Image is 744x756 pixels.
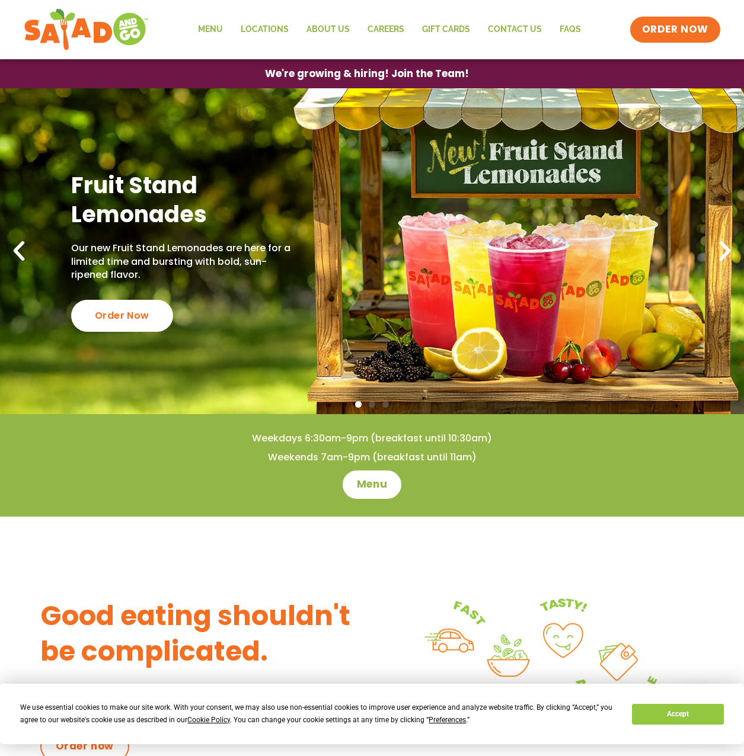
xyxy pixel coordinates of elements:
[632,704,723,725] button: Accept
[479,16,551,43] a: Contact Us
[187,716,230,724] span: Cookie Policy
[71,242,293,281] p: Our new Fruit Stand Lemonades are here for a limited time and bursting with bold, sun-ripened fla...
[24,432,720,445] h4: Weekdays 6:30am-9pm (breakfast until 10:30am)
[56,739,114,754] span: Order now
[24,451,720,464] h4: Weekends 7am-9pm (breakfast until 11am)
[20,701,618,726] div: We use essential cookies to make our site work. With your consent, we may also use non-essential ...
[247,60,487,88] a: We're growing & hiring! Join the Team!
[359,16,413,43] a: Careers
[642,23,708,37] span: ORDER NOW
[265,69,469,79] span: We're growing & hiring! Join the Team!
[343,470,401,499] a: Menu
[24,6,149,53] img: new-SAG-logo-768×292
[71,300,173,332] div: Order Now
[189,16,590,43] nav: Menu
[357,478,387,492] span: Menu
[6,238,32,264] div: Previous slide
[382,401,389,408] span: Go to slide 3
[429,716,466,724] span: Preferences
[40,598,372,669] h3: Good eating shouldn't be complicated.
[71,171,293,229] h2: Fruit Stand Lemonades
[355,401,362,408] span: Go to slide 1
[413,16,479,43] a: GIFT CARDS
[189,16,232,43] a: Menu
[630,17,720,43] a: ORDER NOW
[551,16,590,43] a: FAQs
[40,681,372,713] p: Our mission is to make fresh, nutritious food convenient and affordable for ALL.
[232,16,298,43] a: Locations
[369,401,375,408] span: Go to slide 2
[298,16,359,43] a: About Us
[712,238,738,264] div: Next slide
